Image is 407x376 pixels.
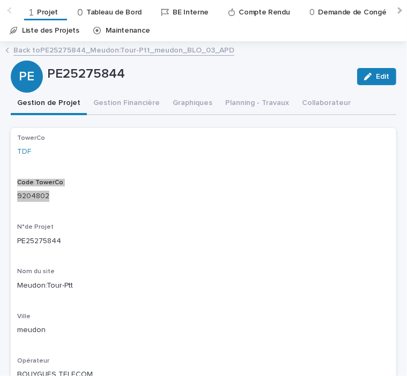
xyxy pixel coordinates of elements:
p: meudon [17,325,390,336]
button: Edit [357,68,396,85]
span: Opérateur [17,358,49,364]
a: 9204802 [17,191,49,202]
span: N°de Projet [17,224,54,230]
span: Nom du site [17,268,55,275]
span: Edit [376,73,389,80]
span: TowerCo [17,135,45,141]
button: Gestion Financière [87,93,166,115]
button: Gestion de Projet [11,93,87,115]
a: Liste des Projets [22,20,79,41]
a: Maintenance [106,20,150,41]
p: PE25275844 [47,66,349,82]
div: PE [11,36,43,84]
button: Collaborateur [295,93,357,115]
span: Code TowerCo [17,179,63,186]
button: Planning - Travaux [219,93,295,115]
a: Back toPE25275844_Meudon:Tour-Ptt_meudon_BLO_03_APD [13,43,234,56]
button: Graphiques [166,93,219,115]
span: Ville [17,313,31,320]
p: Meudon:Tour-Ptt [17,280,390,291]
p: PE25275844 [17,236,390,247]
a: TDF [17,146,31,157]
